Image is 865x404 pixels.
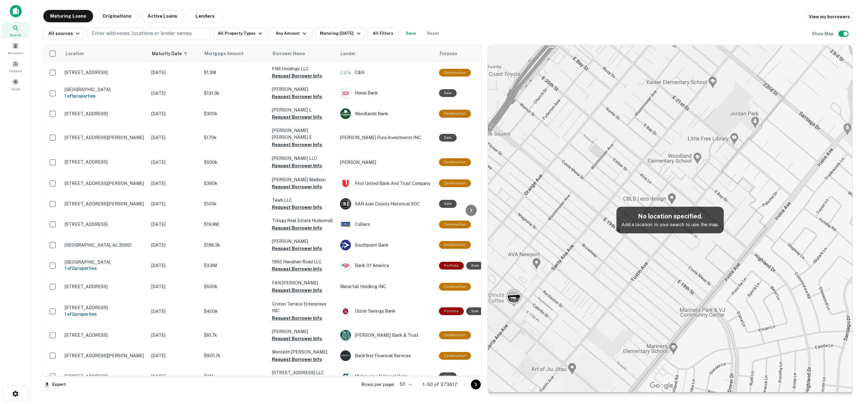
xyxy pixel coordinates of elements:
[151,180,198,187] p: [DATE]
[337,45,436,62] th: Lender
[272,314,322,322] button: Request Borrower Info
[151,90,198,97] p: [DATE]
[65,70,145,75] p: [STREET_ADDRESS]
[341,50,355,57] span: Lender
[340,260,351,271] img: picture
[65,222,145,227] p: [STREET_ADDRESS]
[213,27,267,40] button: All Property Types
[340,88,433,99] div: Home Bank
[2,58,29,75] a: Contacts
[272,369,334,376] p: [STREET_ADDRESS] LLC
[204,180,266,187] p: $360k
[439,69,471,77] div: This loan purpose was for construction
[2,40,29,57] a: Borrowers
[2,76,29,93] a: Saved
[204,308,266,315] p: $400k
[340,134,433,141] p: [PERSON_NAME] Pura Investments INC
[151,134,198,141] p: [DATE]
[9,68,22,73] span: Contacts
[340,350,351,361] img: picture
[204,373,266,380] p: $3M
[272,279,334,286] p: FAN [PERSON_NAME]
[340,239,433,251] div: Southpoint Bank
[201,45,269,62] th: Mortgage Amount
[151,262,198,269] p: [DATE]
[151,110,198,117] p: [DATE]
[439,352,471,360] div: This loan purpose was for construction
[272,183,322,191] button: Request Borrower Info
[368,27,398,40] button: All Filters
[8,50,23,55] span: Borrowers
[488,45,852,395] img: map-placeholder.webp
[439,283,471,291] div: This loan purpose was for construction
[439,179,471,187] div: This loan purpose was for construction
[187,10,224,22] button: Lenders
[340,219,351,230] img: picture
[65,111,145,116] p: [STREET_ADDRESS]
[340,350,433,361] div: Bankfirst Financial Services
[439,221,471,228] div: This loan purpose was for construction
[439,372,457,380] div: Sale
[204,50,252,57] span: Mortgage Amount
[273,50,305,57] span: Borrower Name
[340,219,433,230] div: Colliers
[204,242,266,248] p: $196.3k
[272,224,322,232] button: Request Borrower Info
[43,380,67,389] button: Export
[340,108,351,119] img: picture
[152,50,190,57] span: Maturity Date
[65,93,145,99] h6: 1 of 1 properties
[804,11,853,22] a: View my borrowers
[272,72,322,80] button: Request Borrower Info
[272,258,334,265] p: 1950 Hanahan Road LLC
[48,30,81,37] div: All sources
[622,212,719,221] h5: No location specified.
[43,10,93,22] button: Maturing Loans
[65,332,145,338] p: [STREET_ADDRESS]
[10,5,22,17] img: capitalize-icon.png
[204,159,266,166] p: $500k
[320,30,362,37] div: Maturing [DATE]
[272,265,322,273] button: Request Borrower Info
[151,373,198,380] p: [DATE]
[272,141,322,148] button: Request Borrower Info
[340,283,433,290] p: Waterfall Holdkng INC
[340,330,433,341] div: [PERSON_NAME] Bank & Trust
[340,67,433,78] div: C&N
[151,283,198,290] p: [DATE]
[315,27,365,40] button: Maturing [DATE]
[343,201,348,207] p: S J
[87,27,210,40] button: Enter addresses, locations or lender names
[151,308,198,315] p: [DATE]
[11,86,20,91] span: Saved
[151,200,198,207] p: [DATE]
[272,107,334,113] p: [PERSON_NAME] L
[65,50,84,57] span: Location
[2,22,29,39] div: Search
[65,135,145,140] p: [STREET_ADDRESS][PERSON_NAME]
[272,245,322,252] button: Request Borrower Info
[151,221,198,228] p: [DATE]
[204,110,266,117] p: $300k
[151,352,198,359] p: [DATE]
[439,89,457,97] div: Sale
[141,10,184,22] button: Active Loans
[65,159,145,165] p: [STREET_ADDRESS]
[65,201,145,207] p: [STREET_ADDRESS][PERSON_NAME]
[361,381,395,388] p: Rows per page:
[65,311,145,318] h6: 1 of 2 properties
[204,352,266,359] p: $920.7k
[423,27,443,40] button: Reset
[269,27,312,40] button: Any Amount
[272,328,334,335] p: [PERSON_NAME]
[151,159,198,166] p: [DATE]
[340,67,351,78] img: picture
[340,306,433,317] div: Ulster Savings Bank
[340,198,433,209] div: SAN Juan County Historical SOC
[151,69,198,76] p: [DATE]
[272,356,322,363] button: Request Borrower Info
[439,134,457,142] div: Sale
[204,69,266,76] p: $1.3M
[340,159,433,166] p: [PERSON_NAME]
